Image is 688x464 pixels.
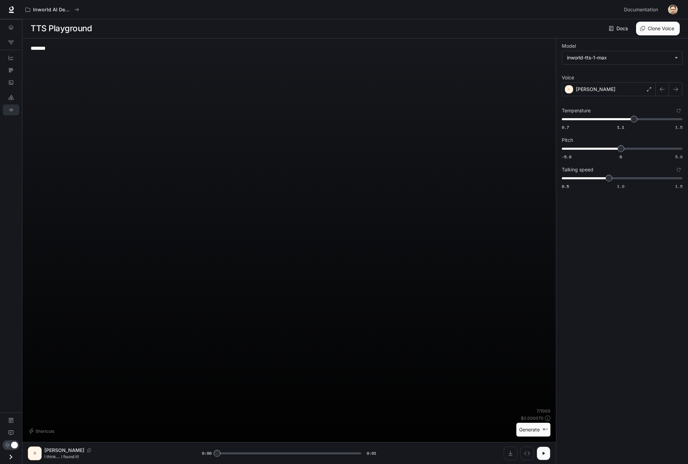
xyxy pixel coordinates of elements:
p: Talking speed [562,167,593,172]
div: inworld-tts-1-max [567,54,671,61]
a: LLM Playground [3,92,19,103]
a: Overview [3,22,19,33]
a: Docs [608,22,631,35]
a: Documentation [621,3,663,16]
a: Graph Registry [3,37,19,48]
button: Shortcuts [28,426,57,437]
p: [PERSON_NAME] [576,86,615,93]
div: inworld-tts-1-max [562,51,682,64]
span: 0 [620,154,622,160]
button: Download audio [504,446,517,460]
span: -5.0 [562,154,571,160]
div: D [29,448,40,459]
p: Model [562,44,576,48]
span: 1.1 [617,124,624,130]
h1: TTS Playground [31,22,92,35]
button: User avatar [666,3,680,16]
p: $ 0.000070 [521,415,544,421]
p: Voice [562,75,574,80]
span: 0:01 [367,450,376,457]
p: ⌘⏎ [542,428,548,432]
p: Pitch [562,138,573,143]
span: 1.5 [675,124,682,130]
span: Dark mode toggle [11,441,18,449]
button: Inspect [520,446,534,460]
button: Reset to default [675,166,682,173]
button: Reset to default [675,107,682,114]
span: 1.0 [617,183,624,189]
button: Generate⌘⏎ [516,423,550,437]
a: Documentation [3,415,19,426]
p: I think.... I found it! [44,454,185,460]
span: 1.5 [675,183,682,189]
span: Documentation [624,5,658,14]
span: 0:00 [202,450,212,457]
a: TTS Playground [3,104,19,115]
p: 7 / 1000 [537,408,550,414]
a: Logs [3,77,19,88]
a: Traces [3,65,19,76]
p: Inworld AI Demos [33,7,72,13]
span: 0.7 [562,124,569,130]
button: Copy Voice ID [84,448,94,452]
img: User avatar [668,5,678,14]
a: Feedback [3,427,19,438]
p: Temperature [562,108,591,113]
span: 5.0 [675,154,682,160]
button: All workspaces [22,3,82,16]
span: 0.5 [562,183,569,189]
p: [PERSON_NAME] [44,447,84,454]
a: Dashboards [3,52,19,63]
button: Clone Voice [636,22,680,35]
button: Open drawer [3,450,19,464]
